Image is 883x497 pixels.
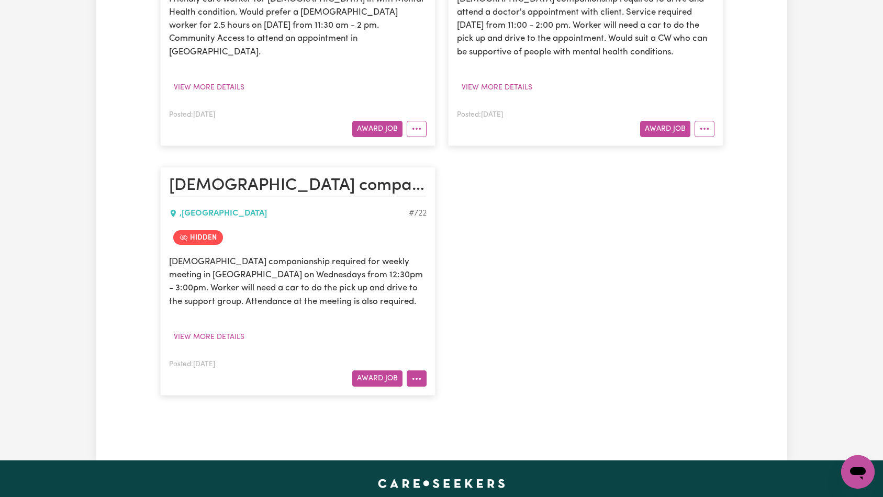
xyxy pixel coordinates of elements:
[352,370,403,387] button: Award Job
[169,176,427,197] h2: Female companion for lady with mental health issues
[695,121,714,137] button: More options
[169,255,427,308] p: [DEMOGRAPHIC_DATA] companionship required for weekly meeting in [GEOGRAPHIC_DATA] on Wednesdays f...
[169,207,409,220] div: , [GEOGRAPHIC_DATA]
[169,361,215,368] span: Posted: [DATE]
[841,455,875,489] iframe: Button to launch messaging window
[169,80,249,96] button: View more details
[169,329,249,345] button: View more details
[457,80,537,96] button: View more details
[407,370,427,387] button: More options
[407,121,427,137] button: More options
[378,479,505,488] a: Careseekers home page
[173,230,223,245] span: Job is hidden
[457,111,503,118] span: Posted: [DATE]
[352,121,403,137] button: Award Job
[640,121,690,137] button: Award Job
[169,111,215,118] span: Posted: [DATE]
[409,207,427,220] div: Job ID #722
